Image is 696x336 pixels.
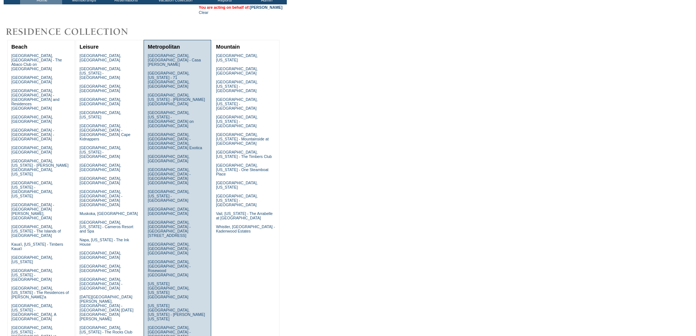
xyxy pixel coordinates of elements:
[148,44,180,50] a: Metropolitan
[80,295,133,321] a: [DATE][GEOGRAPHIC_DATA][PERSON_NAME], [GEOGRAPHIC_DATA] - [GEOGRAPHIC_DATA] [DATE][GEOGRAPHIC_DAT...
[80,97,121,106] a: [GEOGRAPHIC_DATA], [GEOGRAPHIC_DATA]
[80,189,122,207] a: [GEOGRAPHIC_DATA], [GEOGRAPHIC_DATA] - [GEOGRAPHIC_DATA] [GEOGRAPHIC_DATA]
[148,207,189,216] a: [GEOGRAPHIC_DATA], [GEOGRAPHIC_DATA]
[11,75,53,84] a: [GEOGRAPHIC_DATA], [GEOGRAPHIC_DATA]
[216,97,258,110] a: [GEOGRAPHIC_DATA], [US_STATE] - [GEOGRAPHIC_DATA]
[11,128,54,141] a: [GEOGRAPHIC_DATA] - [GEOGRAPHIC_DATA] - [GEOGRAPHIC_DATA]
[11,181,53,198] a: [GEOGRAPHIC_DATA], [US_STATE] - [GEOGRAPHIC_DATA], [US_STATE]
[216,211,273,220] a: Vail, [US_STATE] - The Arrabelle at [GEOGRAPHIC_DATA]
[148,189,189,203] a: [GEOGRAPHIC_DATA], [US_STATE] - [GEOGRAPHIC_DATA]
[216,44,240,50] a: Mountain
[80,211,138,216] a: Muskoka, [GEOGRAPHIC_DATA]
[148,53,201,67] a: [GEOGRAPHIC_DATA], [GEOGRAPHIC_DATA] - Casa [PERSON_NAME]
[216,194,258,207] a: [GEOGRAPHIC_DATA], [US_STATE] - [GEOGRAPHIC_DATA]
[148,220,190,238] a: [GEOGRAPHIC_DATA], [GEOGRAPHIC_DATA] - [GEOGRAPHIC_DATA][STREET_ADDRESS]
[11,115,53,124] a: [GEOGRAPHIC_DATA], [GEOGRAPHIC_DATA]
[11,203,54,220] a: [GEOGRAPHIC_DATA] - [GEOGRAPHIC_DATA][PERSON_NAME], [GEOGRAPHIC_DATA]
[80,84,121,93] a: [GEOGRAPHIC_DATA], [GEOGRAPHIC_DATA]
[11,242,63,251] a: Kaua'i, [US_STATE] - Timbers Kaua'i
[11,303,56,321] a: [GEOGRAPHIC_DATA], [US_STATE] - [GEOGRAPHIC_DATA], A [GEOGRAPHIC_DATA]
[80,325,133,334] a: [GEOGRAPHIC_DATA], [US_STATE] - The Rocks Club
[80,277,122,290] a: [GEOGRAPHIC_DATA], [GEOGRAPHIC_DATA] - [GEOGRAPHIC_DATA]
[250,5,282,10] a: [PERSON_NAME]
[148,132,202,150] a: [GEOGRAPHIC_DATA], [GEOGRAPHIC_DATA] - [GEOGRAPHIC_DATA], [GEOGRAPHIC_DATA] Exotica
[11,286,69,299] a: [GEOGRAPHIC_DATA], [US_STATE] - The Residences of [PERSON_NAME]'a
[80,67,121,80] a: [GEOGRAPHIC_DATA], [US_STATE] - [GEOGRAPHIC_DATA]
[80,110,121,119] a: [GEOGRAPHIC_DATA], [US_STATE]
[148,303,205,321] a: [US_STATE][GEOGRAPHIC_DATA], [US_STATE] - [PERSON_NAME] [US_STATE]
[148,260,190,277] a: [GEOGRAPHIC_DATA], [GEOGRAPHIC_DATA] - Rosewood [GEOGRAPHIC_DATA]
[11,53,62,71] a: [GEOGRAPHIC_DATA], [GEOGRAPHIC_DATA] - The Abaco Club on [GEOGRAPHIC_DATA]
[4,24,146,39] img: Destinations by Exclusive Resorts
[148,282,189,299] a: [US_STATE][GEOGRAPHIC_DATA], [US_STATE][GEOGRAPHIC_DATA]
[80,176,121,185] a: [GEOGRAPHIC_DATA], [GEOGRAPHIC_DATA]
[216,224,275,233] a: Whistler, [GEOGRAPHIC_DATA] - Kadenwood Estates
[11,268,53,282] a: [GEOGRAPHIC_DATA], [US_STATE] - [GEOGRAPHIC_DATA]
[11,224,61,238] a: [GEOGRAPHIC_DATA], [US_STATE] - The Islands of [GEOGRAPHIC_DATA]
[148,242,190,255] a: [GEOGRAPHIC_DATA], [GEOGRAPHIC_DATA] - [GEOGRAPHIC_DATA]
[199,10,208,15] a: Clear
[11,255,53,264] a: [GEOGRAPHIC_DATA], [US_STATE]
[148,154,189,163] a: [GEOGRAPHIC_DATA], [GEOGRAPHIC_DATA]
[216,150,272,159] a: [GEOGRAPHIC_DATA], [US_STATE] - The Timbers Club
[216,67,258,75] a: [GEOGRAPHIC_DATA], [GEOGRAPHIC_DATA]
[148,167,190,185] a: [GEOGRAPHIC_DATA], [GEOGRAPHIC_DATA] - [GEOGRAPHIC_DATA] [GEOGRAPHIC_DATA]
[216,80,258,93] a: [GEOGRAPHIC_DATA], [US_STATE] - [GEOGRAPHIC_DATA]
[148,110,194,128] a: [GEOGRAPHIC_DATA], [US_STATE] - [GEOGRAPHIC_DATA] on [GEOGRAPHIC_DATA]
[216,115,258,128] a: [GEOGRAPHIC_DATA], [US_STATE] - [GEOGRAPHIC_DATA]
[80,220,133,233] a: [GEOGRAPHIC_DATA], [US_STATE] - Carneros Resort and Spa
[80,238,129,246] a: Napa, [US_STATE] - The Ink House
[80,124,130,141] a: [GEOGRAPHIC_DATA], [GEOGRAPHIC_DATA] - [GEOGRAPHIC_DATA] Cape Kidnappers
[216,181,258,189] a: [GEOGRAPHIC_DATA], [US_STATE]
[80,44,99,50] a: Leisure
[80,251,121,260] a: [GEOGRAPHIC_DATA], [GEOGRAPHIC_DATA]
[216,163,269,176] a: [GEOGRAPHIC_DATA], [US_STATE] - One Steamboat Place
[80,146,121,159] a: [GEOGRAPHIC_DATA], [US_STATE] - [GEOGRAPHIC_DATA]
[80,53,121,62] a: [GEOGRAPHIC_DATA], [GEOGRAPHIC_DATA]
[80,163,121,172] a: [GEOGRAPHIC_DATA], [GEOGRAPHIC_DATA]
[199,5,282,10] span: You are acting on behalf of:
[148,71,189,88] a: [GEOGRAPHIC_DATA], [US_STATE] - 71 [GEOGRAPHIC_DATA], [GEOGRAPHIC_DATA]
[148,93,205,106] a: [GEOGRAPHIC_DATA], [US_STATE] - [PERSON_NAME][GEOGRAPHIC_DATA]
[11,159,69,176] a: [GEOGRAPHIC_DATA], [US_STATE] - [PERSON_NAME][GEOGRAPHIC_DATA], [US_STATE]
[216,132,269,146] a: [GEOGRAPHIC_DATA], [US_STATE] - Mountainside at [GEOGRAPHIC_DATA]
[11,44,27,50] a: Beach
[11,88,60,110] a: [GEOGRAPHIC_DATA], [GEOGRAPHIC_DATA] - [GEOGRAPHIC_DATA] and Residences [GEOGRAPHIC_DATA]
[11,146,53,154] a: [GEOGRAPHIC_DATA], [GEOGRAPHIC_DATA]
[216,53,258,62] a: [GEOGRAPHIC_DATA], [US_STATE]
[80,264,121,273] a: [GEOGRAPHIC_DATA], [GEOGRAPHIC_DATA]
